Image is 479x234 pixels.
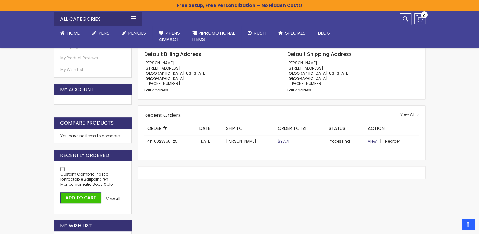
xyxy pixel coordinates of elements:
[423,13,425,19] span: 0
[196,135,223,148] td: [DATE]
[60,56,125,61] a: My Product Reviews
[287,61,419,86] address: [PERSON_NAME] [STREET_ADDRESS] [GEOGRAPHIC_DATA][US_STATE] [GEOGRAPHIC_DATA] T:
[60,152,109,159] strong: Recently Ordered
[106,196,120,202] a: View All
[60,172,114,187] a: Custom Cambria Plastic Retractable Ballpoint Pen - Monochromatic Body Color
[54,12,142,26] div: All Categories
[414,13,425,24] a: 0
[60,120,114,126] strong: Compare Products
[241,26,272,40] a: Rush
[312,26,337,40] a: Blog
[128,30,146,36] span: Pencils
[254,30,266,36] span: Rush
[385,138,400,144] a: Reorder
[400,112,414,117] span: View All
[54,26,86,40] a: Home
[223,122,275,135] th: Ship To
[462,219,474,229] a: Top
[196,122,223,135] th: Date
[326,135,364,148] td: Processing
[54,129,132,143] div: You have no items to compare.
[116,26,152,40] a: Pencils
[60,67,125,72] a: My Wish List
[60,222,92,229] strong: My Wish List
[144,122,196,135] th: Order #
[186,26,241,47] a: 4PROMOTIONALITEMS
[368,138,376,144] span: View
[144,61,276,86] address: [PERSON_NAME] [STREET_ADDRESS] [GEOGRAPHIC_DATA][US_STATE] [GEOGRAPHIC_DATA] T:
[318,30,330,36] span: Blog
[60,86,94,93] strong: My Account
[67,30,80,36] span: Home
[66,195,96,201] span: Add to Cart
[144,87,168,93] a: Edit Address
[278,138,289,144] span: $97.71
[86,26,116,40] a: Pens
[326,122,364,135] th: Status
[60,192,101,203] button: Add to Cart
[364,122,419,135] th: Action
[287,87,311,93] a: Edit Address
[152,26,186,47] a: 4Pens4impact
[192,30,235,43] span: 4PROMOTIONAL ITEMS
[275,122,326,135] th: Order Total
[272,26,312,40] a: Specials
[144,135,196,148] td: 4P-0023356-25
[285,30,305,36] span: Specials
[287,50,352,58] span: Default Shipping Address
[99,30,110,36] span: Pens
[290,81,323,86] a: [PHONE_NUMBER]
[147,81,180,86] a: [PHONE_NUMBER]
[400,112,419,117] a: View All
[368,138,384,144] a: View
[223,135,275,148] td: [PERSON_NAME]
[159,30,180,43] span: 4Pens 4impact
[144,112,181,119] strong: Recent Orders
[144,50,201,58] span: Default Billing Address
